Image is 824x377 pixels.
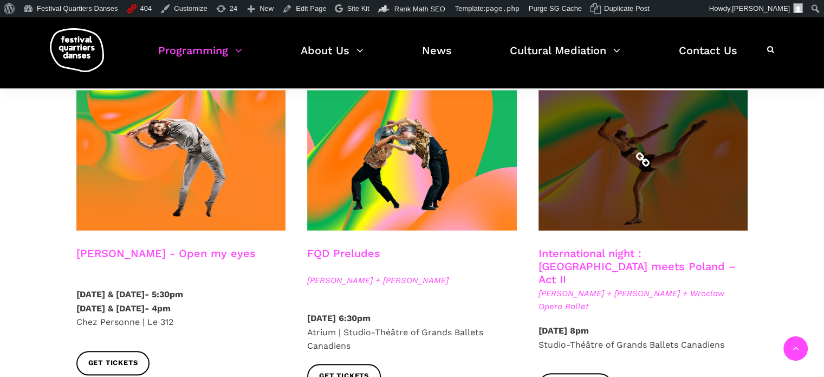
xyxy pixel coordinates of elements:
a: News [422,41,452,73]
a: Get tickets [76,351,150,375]
span: [PERSON_NAME] + [PERSON_NAME] + Wroclaw Opera Ballet [538,287,748,313]
strong: [DATE] 6:30pm [307,313,371,323]
strong: [DATE] & [DATE]- 5:30pm [76,289,183,299]
a: International night : [GEOGRAPHIC_DATA] meets Poland – Act II [538,247,736,286]
strong: [DATE] & [DATE]- 4pm [76,303,171,314]
span: Site Kit [347,4,369,12]
p: Atrium | Studio-Théâtre of Grands Ballets Canadiens [307,311,517,353]
a: Cultural Mediation [510,41,620,73]
p: Chez Personne | Le 312 [76,287,286,329]
img: logo-fqd-med [50,28,104,72]
a: Contact Us [679,41,737,73]
p: Studio-Théâtre of Grands Ballets Canadiens [538,324,748,352]
a: About Us [301,41,364,73]
span: [PERSON_NAME] + [PERSON_NAME] [307,274,517,287]
strong: [DATE] 8pm [538,325,589,336]
a: [PERSON_NAME] - Open my eyes [76,247,256,260]
span: Rank Math SEO [394,5,445,13]
a: Programming [158,41,242,73]
a: FQD Preludes [307,247,380,260]
span: Get tickets [88,357,138,369]
span: [PERSON_NAME] [732,4,790,12]
span: page.php [485,4,520,12]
